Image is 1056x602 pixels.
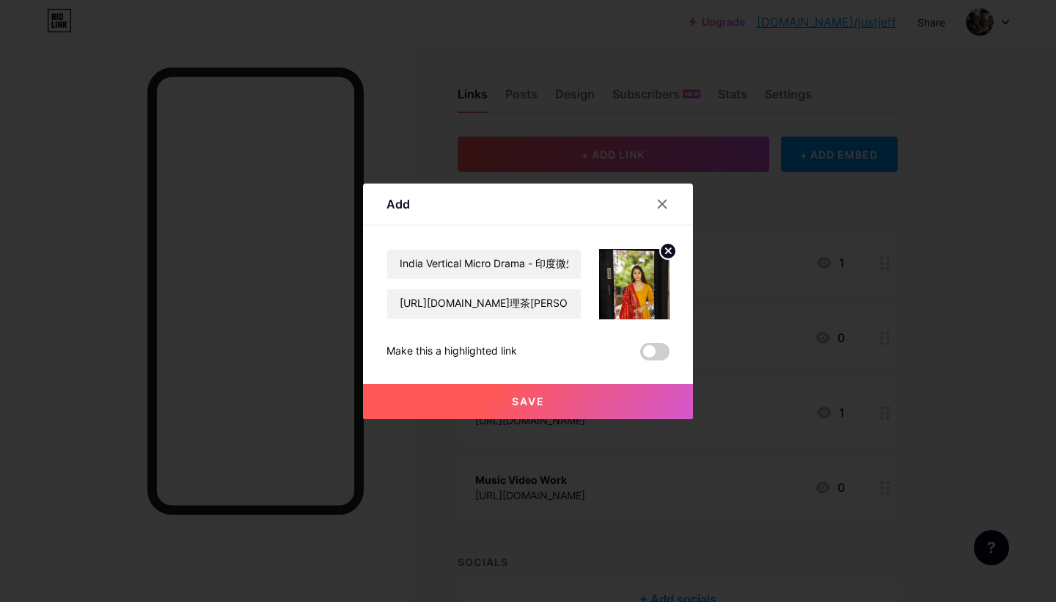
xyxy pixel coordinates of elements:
[387,250,581,279] input: Title
[512,395,545,407] span: Save
[599,249,670,319] img: link_thumbnail
[386,195,410,213] div: Add
[387,289,581,319] input: URL
[363,384,693,419] button: Save
[386,343,517,360] div: Make this a highlighted link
